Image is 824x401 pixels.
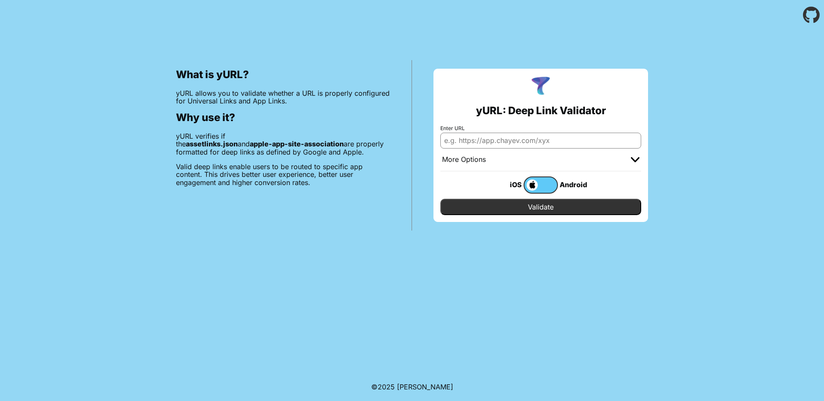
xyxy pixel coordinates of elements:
[440,199,641,215] input: Validate
[371,373,453,401] footer: ©
[631,157,639,162] img: chevron
[176,112,390,124] h2: Why use it?
[440,133,641,148] input: e.g. https://app.chayev.com/xyx
[176,89,390,105] p: yURL allows you to validate whether a URL is properly configured for Universal Links and App Links.
[176,132,390,156] p: yURL verifies if the and are properly formatted for deep links as defined by Google and Apple.
[176,69,390,81] h2: What is yURL?
[476,105,606,117] h2: yURL: Deep Link Validator
[397,383,453,391] a: Michael Ibragimchayev's Personal Site
[558,179,592,190] div: Android
[440,125,641,131] label: Enter URL
[176,163,390,186] p: Valid deep links enable users to be routed to specific app content. This drives better user exper...
[378,383,395,391] span: 2025
[442,155,486,164] div: More Options
[489,179,524,190] div: iOS
[250,140,344,148] b: apple-app-site-association
[530,76,552,98] img: yURL Logo
[186,140,238,148] b: assetlinks.json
